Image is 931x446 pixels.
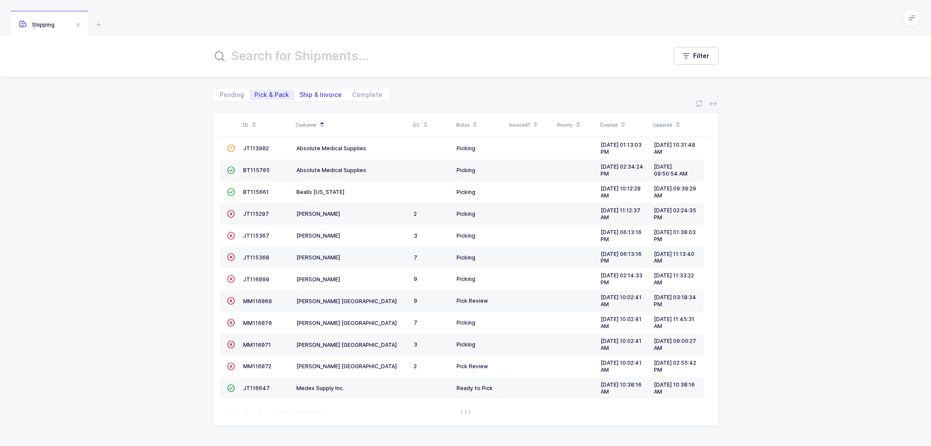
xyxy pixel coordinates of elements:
span: Pick Review [457,297,488,304]
span: Picking [457,276,476,282]
span: JT116099 [244,276,270,283]
span: [DATE] 09:50:54 AM [654,163,688,177]
span: [PERSON_NAME] [GEOGRAPHIC_DATA] [297,320,397,326]
span: MM116072 [244,363,272,370]
span:  [227,232,235,239]
span: [DATE] 06:13:16 PM [601,229,642,242]
div: ID [243,118,291,132]
span: Pick & Pack [255,92,289,98]
span: Pending [220,92,244,98]
span: Picking [457,189,476,195]
span: [DATE] 06:13:16 PM [601,251,642,264]
span: [DATE] 02:14:33 PM [601,272,643,286]
span: 2 [414,363,417,370]
span:  [227,167,235,173]
div: Updated [653,118,701,132]
div: Invoiced? [509,118,552,132]
span:  [227,254,235,260]
div: Created [600,118,648,132]
span: [DATE] 10:02:41 AM [601,294,642,308]
span: JT115297 [244,211,269,217]
span: [DATE] 11:45:31 AM [654,316,695,329]
span: [DATE] 10:02:41 AM [601,316,642,329]
span: [DATE] 10:38:16 AM [601,381,642,395]
span: [PERSON_NAME] [GEOGRAPHIC_DATA] [297,298,397,304]
span: Pick Review [457,363,488,370]
span:  [227,189,235,195]
span:  [227,341,235,348]
span: JT113902 [244,145,269,152]
span: Complete [353,92,383,98]
span: [PERSON_NAME] [297,276,340,283]
span: [PERSON_NAME] [297,232,340,239]
span: MM116070 [244,320,272,326]
span: [DATE] 10:12:28 AM [601,185,641,199]
span: [DATE] 11:12:37 AM [601,207,641,221]
span: [DATE] 09:39:29 AM [654,185,697,199]
span: Picking [457,319,476,326]
span: [PERSON_NAME] [GEOGRAPHIC_DATA] [297,363,397,370]
span: [DATE] 03:18:34 PM [654,294,697,308]
span: [PERSON_NAME] [297,254,340,261]
span: Filter [694,52,710,60]
span: Picking [457,211,476,217]
span: Ship & Invoice [300,92,342,98]
span: Picking [457,254,476,261]
span: Absolute Medical Supplies [297,145,367,152]
span:  [227,363,235,370]
span: JT115368 [244,254,270,261]
span: 3 [414,341,418,348]
span: [DATE] 10:31:48 AM [654,142,696,155]
span: [PERSON_NAME] [297,211,340,217]
span: JT115367 [244,232,270,239]
span:  [227,145,235,152]
span: [DATE] 02:24:35 PM [654,207,697,221]
span:  [227,385,235,391]
span: MM116069 [244,298,272,304]
span: Medex Supply Inc. [297,385,344,391]
span:  [227,319,235,326]
span: Absolute Medical Supplies [297,167,367,173]
span: Shipping [19,21,55,28]
span:  [227,211,235,217]
span: MM116071 [244,342,271,348]
span: 7 [414,254,418,261]
span: [DATE] 02:34:24 PM [601,163,644,177]
span: 9 [414,276,418,282]
span: [DATE] 02:55:42 PM [654,360,697,373]
span: 3 [414,232,418,239]
span: Bealls [US_STATE] [297,189,345,195]
span: BT115661 [244,189,269,195]
span: JT116647 [244,385,270,391]
div: Priority [557,118,595,132]
div: Status [456,118,504,132]
div: Customer [296,118,408,132]
span: 9 [414,297,418,304]
span: 2 [414,211,417,217]
span: [DATE] 10:38:16 AM [654,381,695,395]
span: [DATE] 11:33:22 AM [654,272,694,286]
span: [DATE] 10:02:41 AM [601,360,642,373]
button: Filter [674,47,719,65]
span:  [227,276,235,282]
span: Picking [457,145,476,152]
span: [DATE] 11:13:40 AM [654,251,695,264]
span: [DATE] 01:38:03 PM [654,229,696,242]
span: [PERSON_NAME] [GEOGRAPHIC_DATA] [297,342,397,348]
span: Ready to Pick [457,385,493,391]
span: 7 [414,319,418,326]
span: [DATE] 10:02:41 AM [601,338,642,351]
span: [DATE] 01:13:03 PM [601,142,642,155]
span: Picking [457,167,476,173]
input: Search for Shipments... [213,45,656,66]
span: [DATE] 09:00:27 AM [654,338,697,351]
span: Picking [457,232,476,239]
span: Picking [457,341,476,348]
div: DC [413,118,451,132]
span:  [227,297,235,304]
span: BT115705 [244,167,270,173]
